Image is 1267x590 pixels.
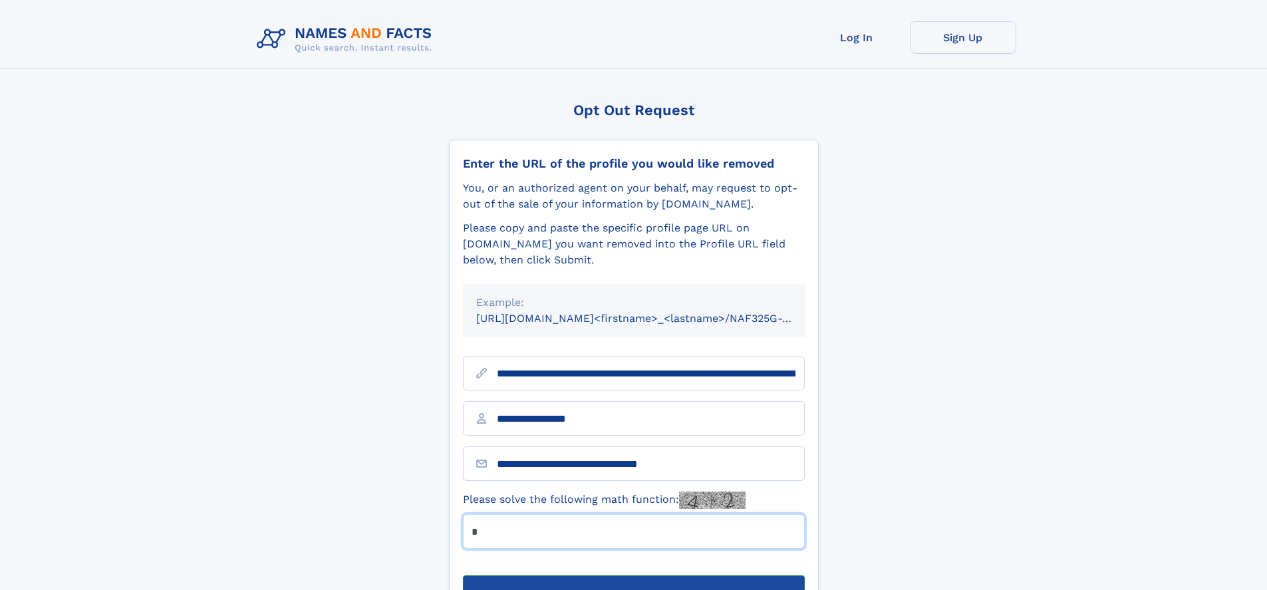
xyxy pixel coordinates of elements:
[463,220,805,268] div: Please copy and paste the specific profile page URL on [DOMAIN_NAME] you want removed into the Pr...
[803,21,910,54] a: Log In
[449,102,819,118] div: Opt Out Request
[476,295,791,311] div: Example:
[463,180,805,212] div: You, or an authorized agent on your behalf, may request to opt-out of the sale of your informatio...
[476,312,830,325] small: [URL][DOMAIN_NAME]<firstname>_<lastname>/NAF325G-xxxxxxxx
[463,156,805,171] div: Enter the URL of the profile you would like removed
[251,21,443,57] img: Logo Names and Facts
[463,492,746,509] label: Please solve the following math function:
[910,21,1016,54] a: Sign Up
